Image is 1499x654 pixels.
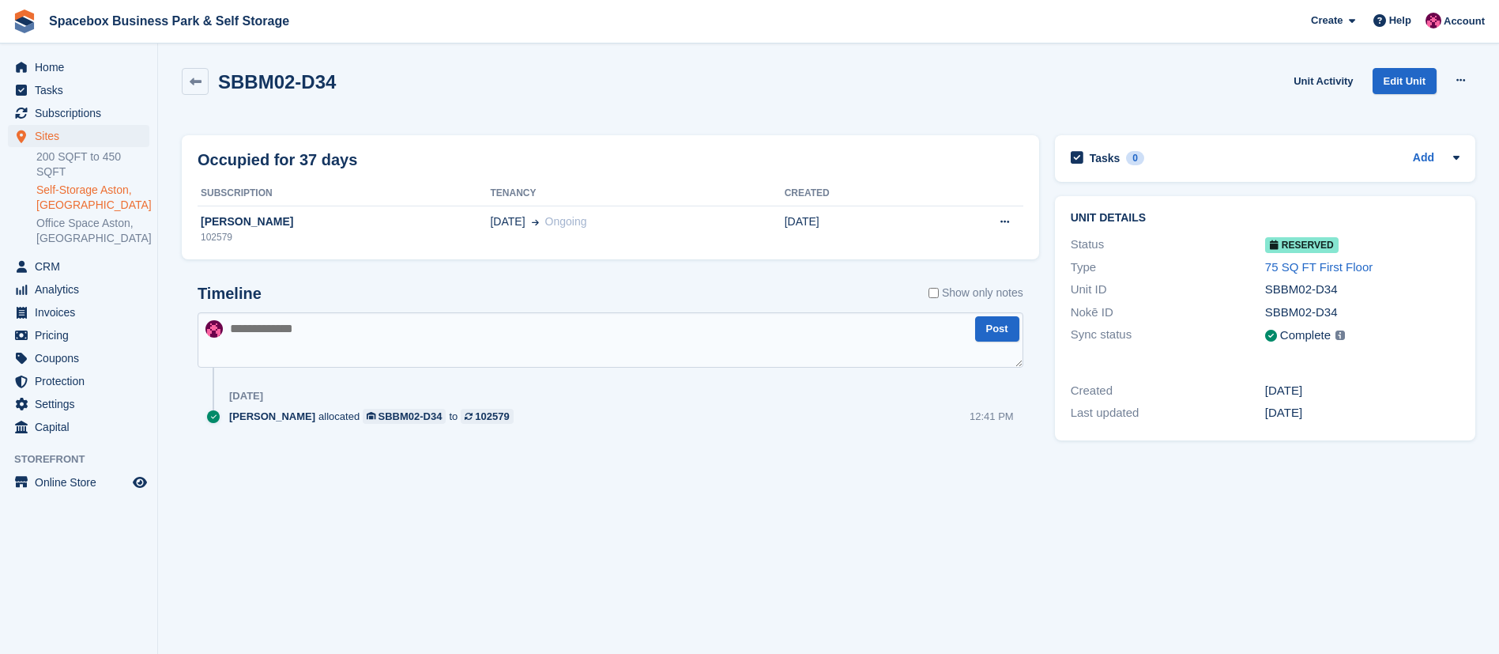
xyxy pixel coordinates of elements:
[785,181,922,206] th: Created
[975,316,1019,342] button: Post
[8,56,149,78] a: menu
[928,285,1023,301] label: Show only notes
[363,409,446,424] a: SBBM02-D34
[36,216,149,246] a: Office Space Aston, [GEOGRAPHIC_DATA]
[8,347,149,369] a: menu
[35,393,130,415] span: Settings
[8,324,149,346] a: menu
[35,347,130,369] span: Coupons
[1265,304,1459,322] div: SBBM02-D34
[490,181,784,206] th: Tenancy
[1071,236,1265,254] div: Status
[35,471,130,493] span: Online Store
[1373,68,1437,94] a: Edit Unit
[35,79,130,101] span: Tasks
[35,255,130,278] span: CRM
[8,125,149,147] a: menu
[1265,382,1459,400] div: [DATE]
[8,102,149,124] a: menu
[205,320,223,338] img: Avishka Chauhan
[1280,327,1331,345] div: Complete
[198,181,490,206] th: Subscription
[1090,151,1120,165] h2: Tasks
[1426,13,1441,28] img: Avishka Chauhan
[1311,13,1343,28] span: Create
[928,285,939,301] input: Show only notes
[35,416,130,438] span: Capital
[13,9,36,33] img: stora-icon-8386f47178a22dfd0bd8f6a31ec36ba5ce8667c1dd55bd0f319d3a0aa187defe.svg
[1071,281,1265,299] div: Unit ID
[1126,151,1144,165] div: 0
[490,214,525,230] span: [DATE]
[130,473,149,492] a: Preview store
[8,471,149,493] a: menu
[218,71,336,93] h2: SBBM02-D34
[1071,404,1265,422] div: Last updated
[1265,404,1459,422] div: [DATE]
[1071,259,1265,277] div: Type
[475,409,509,424] div: 102579
[1287,68,1359,94] a: Unit Activity
[35,102,130,124] span: Subscriptions
[35,125,130,147] span: Sites
[1071,382,1265,400] div: Created
[8,79,149,101] a: menu
[14,452,157,467] span: Storefront
[43,8,296,34] a: Spacebox Business Park & Self Storage
[198,214,490,230] div: [PERSON_NAME]
[8,301,149,323] a: menu
[8,255,149,278] a: menu
[1265,260,1373,274] a: 75 SQ FT First Floor
[1265,237,1339,253] span: Reserved
[35,56,130,78] span: Home
[970,409,1014,424] div: 12:41 PM
[36,149,149,180] a: 200 SQFT to 450 SQFT
[198,285,262,303] h2: Timeline
[35,301,130,323] span: Invoices
[229,409,315,424] span: [PERSON_NAME]
[8,416,149,438] a: menu
[229,390,263,403] div: [DATE]
[198,148,357,172] h2: Occupied for 37 days
[35,278,130,301] span: Analytics
[1389,13,1411,28] span: Help
[545,215,587,228] span: Ongoing
[8,370,149,392] a: menu
[8,278,149,301] a: menu
[379,409,443,424] div: SBBM02-D34
[1444,13,1485,29] span: Account
[461,409,513,424] a: 102579
[36,183,149,213] a: Self-Storage Aston, [GEOGRAPHIC_DATA]
[1413,149,1434,168] a: Add
[229,409,522,424] div: allocated to
[198,230,490,244] div: 102579
[1071,212,1459,225] h2: Unit details
[35,370,130,392] span: Protection
[785,206,922,253] td: [DATE]
[8,393,149,415] a: menu
[1071,326,1265,346] div: Sync status
[1071,304,1265,322] div: Nokē ID
[35,324,130,346] span: Pricing
[1265,281,1459,299] div: SBBM02-D34
[1335,331,1345,340] img: icon-info-grey-7440780725fd019a000dd9b08b2336e03edf1995a4989e88bcd33f0948082b44.svg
